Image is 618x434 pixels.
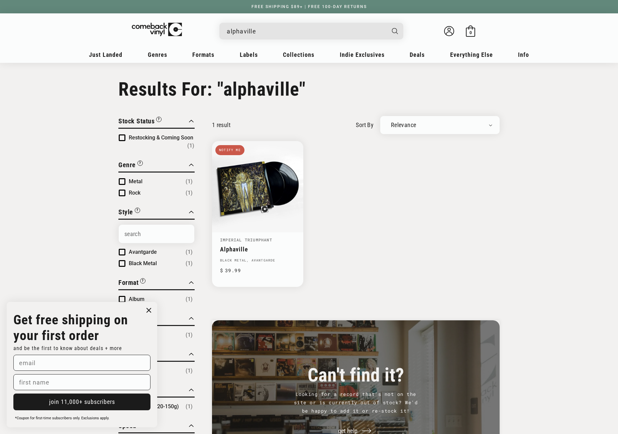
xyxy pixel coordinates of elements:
[186,331,193,339] span: Number of products: (1)
[118,279,138,287] span: Format
[118,278,145,289] button: Filter by Format
[129,134,193,141] span: Restocking & Coming Soon
[186,403,193,411] span: Number of products: (1)
[144,305,154,315] button: Close dialog
[13,312,128,343] strong: Get free shipping on your first order
[119,225,194,243] input: Search Options
[13,345,122,351] span: and be the first to know about deals + more
[118,208,133,216] span: Style
[129,249,157,255] span: Avantgarde
[229,367,483,383] h3: Can't find it?
[212,121,230,128] p: 1 result
[129,178,142,185] span: Metal
[219,23,403,39] div: Search
[148,51,167,58] span: Genres
[118,117,154,125] span: Stock Status
[118,160,143,172] button: Filter by Genre
[186,295,193,303] span: Number of products: (1)
[340,51,385,58] span: Indie Exclusives
[15,416,109,420] span: *Coupon for first-time subscribers only. Exclusions apply.
[186,367,193,375] span: Number of products: (1)
[118,207,140,219] button: Filter by Style
[356,120,374,129] label: sort by
[470,30,472,35] span: 0
[129,260,157,266] span: Black Metal
[518,51,529,58] span: Info
[129,190,140,196] span: Rock
[186,178,193,186] span: Number of products: (1)
[13,374,150,390] input: first name
[220,246,295,253] a: Alphaville
[292,390,419,415] p: Looking for a record that's not on the site or is currently out of stock? We'd be happy to add it...
[245,4,374,9] a: FREE SHIPPING $89+ | FREE 100-DAY RETURNS
[386,23,404,39] button: Search
[186,248,193,256] span: Number of products: (1)
[240,51,258,58] span: Labels
[118,78,500,100] h1: Results For: "alphaville"
[220,237,272,242] a: Imperial Triumphant
[118,161,136,169] span: Genre
[186,189,193,197] span: Number of products: (1)
[118,116,162,128] button: Filter by Stock Status
[450,51,493,58] span: Everything Else
[187,142,194,150] span: Number of products: (1)
[89,51,122,58] span: Just Landed
[13,355,150,371] input: email
[410,51,425,58] span: Deals
[227,24,385,38] input: When autocomplete results are available use up and down arrows to review and enter to select
[283,51,314,58] span: Collections
[192,51,214,58] span: Formats
[13,394,150,410] button: join 11,000+ subscribers
[186,259,193,267] span: Number of products: (1)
